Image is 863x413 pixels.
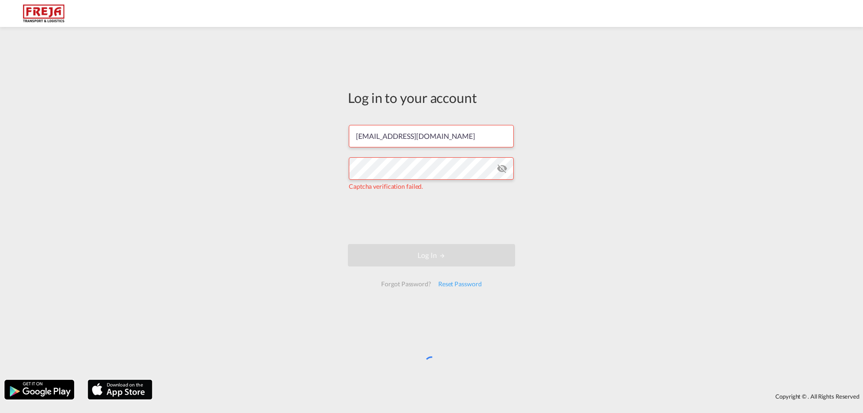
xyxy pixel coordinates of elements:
img: apple.png [87,379,153,400]
span: Captcha verification failed. [349,182,423,190]
md-icon: icon-eye-off [497,163,507,174]
button: LOGIN [348,244,515,266]
img: 586607c025bf11f083711d99603023e7.png [13,4,74,24]
div: Forgot Password? [378,276,434,292]
input: Enter email/phone number [349,125,514,147]
div: Copyright © . All Rights Reserved [157,389,863,404]
div: Reset Password [435,276,485,292]
img: google.png [4,379,75,400]
iframe: reCAPTCHA [363,200,500,235]
div: Log in to your account [348,88,515,107]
